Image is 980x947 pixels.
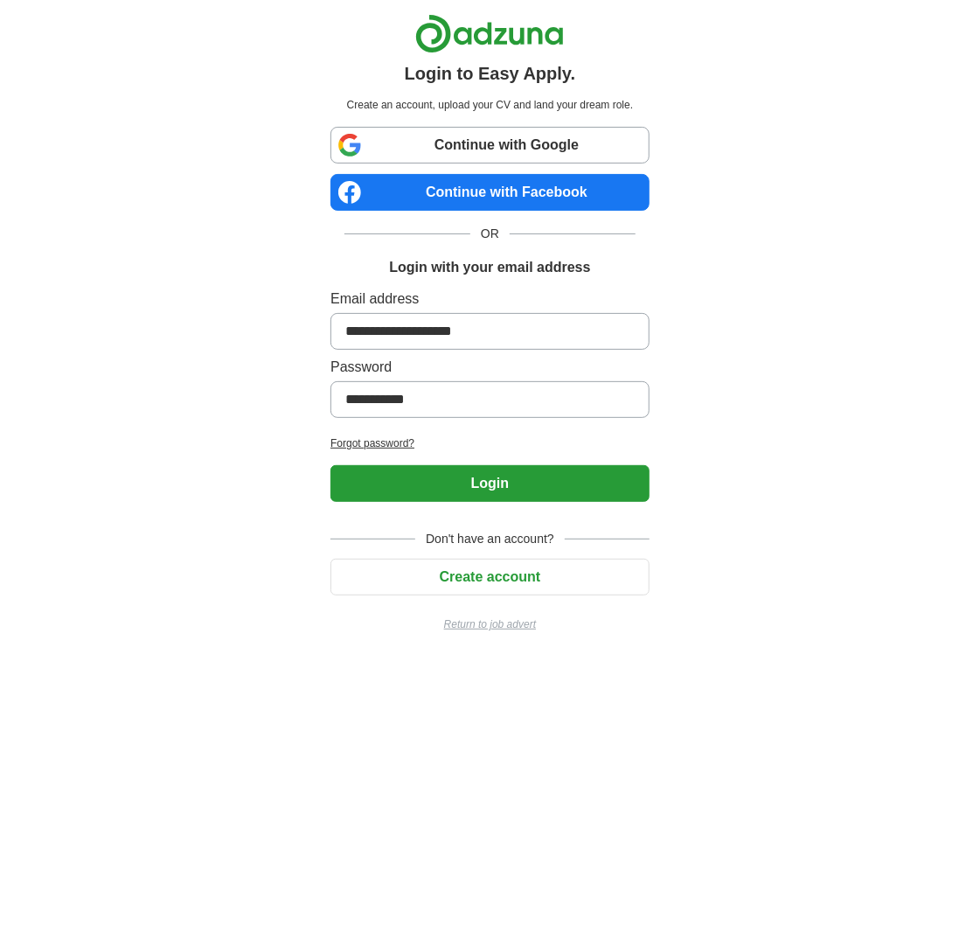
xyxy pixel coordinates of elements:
span: Don't have an account? [415,530,565,548]
button: Login [330,465,650,502]
p: Create an account, upload your CV and land your dream role. [334,97,646,113]
h1: Login to Easy Apply. [405,60,576,87]
a: Forgot password? [330,435,650,451]
button: Create account [330,559,650,595]
a: Return to job advert [330,616,650,632]
label: Password [330,357,650,378]
img: Adzuna logo [415,14,564,53]
h1: Login with your email address [389,257,590,278]
a: Continue with Facebook [330,174,650,211]
span: OR [470,225,510,243]
a: Continue with Google [330,127,650,164]
a: Create account [330,569,650,584]
label: Email address [330,289,650,310]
